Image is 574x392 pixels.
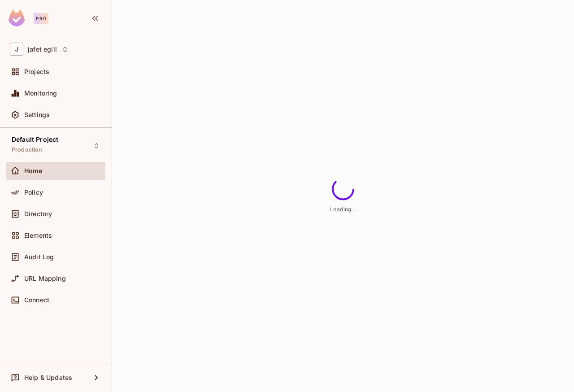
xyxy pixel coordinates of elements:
[24,111,50,118] span: Settings
[24,210,52,218] span: Directory
[24,68,49,75] span: Projects
[24,275,66,282] span: URL Mapping
[24,189,43,196] span: Policy
[330,206,356,213] span: Loading...
[24,167,43,174] span: Home
[24,90,57,97] span: Monitoring
[24,232,52,239] span: Elements
[12,146,43,153] span: Production
[12,136,58,143] span: Default Project
[34,13,48,24] div: Pro
[24,296,49,304] span: Connect
[9,10,25,26] img: SReyMgAAAABJRU5ErkJggg==
[28,46,57,53] span: Workspace: jafet egill
[10,43,23,56] span: J
[24,253,54,261] span: Audit Log
[24,374,72,381] span: Help & Updates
